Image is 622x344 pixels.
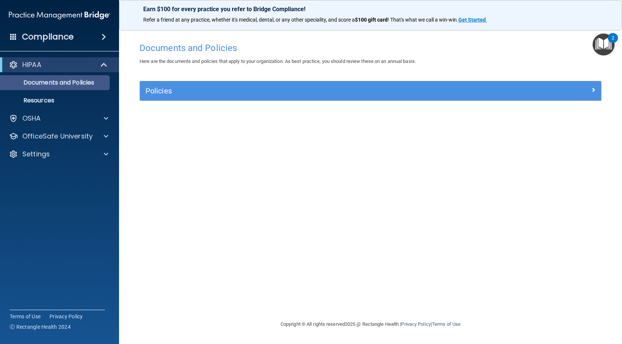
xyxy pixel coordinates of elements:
[140,43,602,53] h4: Documents and Policies
[145,85,596,97] a: Policies
[593,34,615,55] button: Open Resource Center, 2 new notifications
[5,97,106,104] p: Resources
[9,150,108,159] a: Settings
[401,321,430,327] a: Privacy Policy
[612,38,614,48] div: 2
[143,17,355,23] span: Refer a friend at any practice, whether it's medical, dental, or any other speciality, and score a
[143,6,598,13] p: Earn $100 for every practice you refer to Bridge Compliance!
[432,321,461,327] a: Terms of Use
[388,17,458,23] span: ! That's what we call a win-win.
[458,17,486,23] strong: Get Started
[22,114,41,123] p: OSHA
[22,132,93,141] p: OfficeSafe University
[145,87,480,95] h5: Policies
[355,17,388,23] strong: $100 gift card
[9,8,110,23] img: PMB logo
[5,79,106,86] p: Documents and Policies
[458,17,487,23] a: Get Started
[22,32,74,42] h4: Compliance
[22,60,41,69] p: HIPAA
[140,58,416,64] span: Here are the documents and policies that apply to your organization. As best practice, you should...
[9,132,108,141] a: OfficeSafe University
[10,323,71,331] span: Ⓒ Rectangle Health 2024
[235,312,506,336] div: Copyright © All rights reserved 2025 @ Rectangle Health | |
[49,313,83,320] a: Privacy Policy
[9,114,108,123] a: OSHA
[9,60,108,69] a: HIPAA
[22,150,50,159] p: Settings
[10,313,41,320] a: Terms of Use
